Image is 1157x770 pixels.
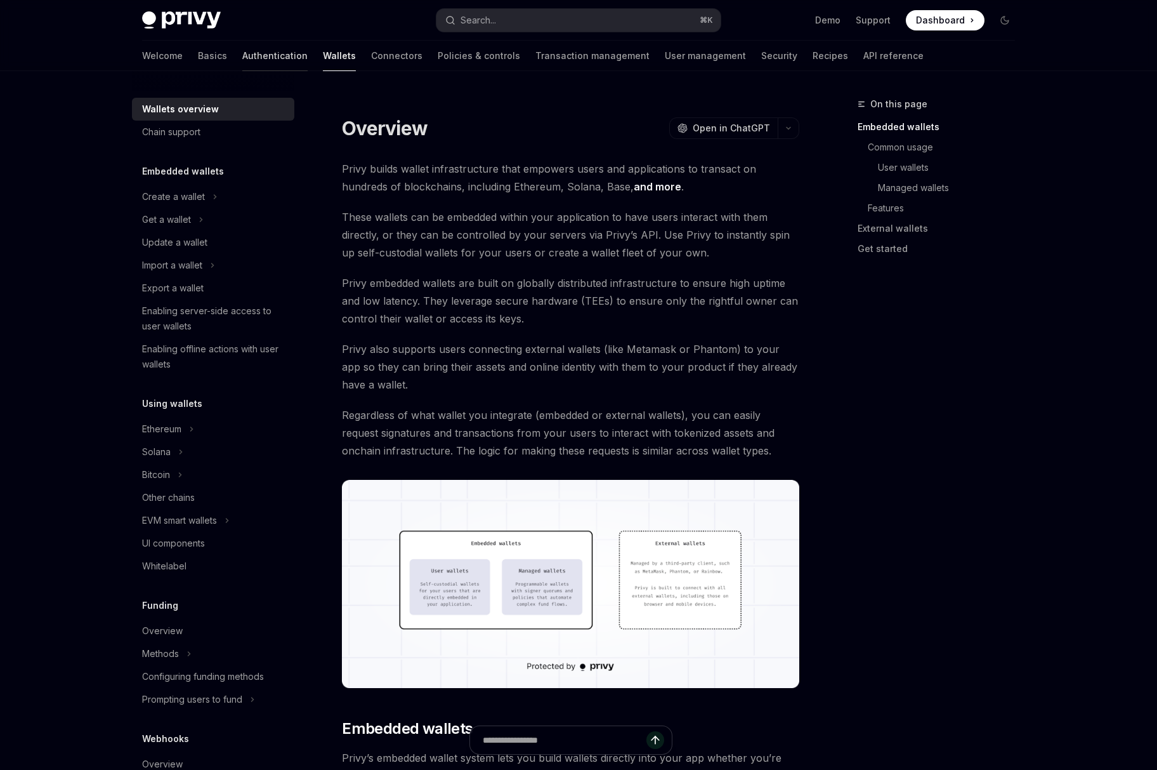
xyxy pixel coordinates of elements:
[342,719,473,739] span: Embedded wallets
[142,692,242,707] div: Prompting users to fund
[132,441,294,463] button: Solana
[132,338,294,376] a: Enabling offline actions with user wallets
[132,688,294,711] button: Prompting users to fund
[870,96,927,112] span: On this page
[142,281,204,296] div: Export a wallet
[132,208,294,231] button: Get a wallet
[242,41,308,71] a: Authentication
[132,642,294,665] button: Methods
[132,254,294,277] button: Import a wallet
[142,102,219,117] div: Wallets overview
[132,532,294,555] a: UI components
[342,117,428,140] h1: Overview
[142,623,183,639] div: Overview
[142,124,200,140] div: Chain support
[438,41,520,71] a: Policies & controls
[342,480,799,688] img: images/walletoverview.png
[436,9,721,32] button: Search...⌘K
[142,559,186,574] div: Whitelabel
[323,41,356,71] a: Wallets
[132,98,294,121] a: Wallets overview
[132,231,294,254] a: Update a wallet
[858,239,1025,259] a: Get started
[142,258,202,273] div: Import a wallet
[142,444,171,460] div: Solana
[142,303,287,334] div: Enabling server-side access to user wallets
[132,463,294,486] button: Bitcoin
[132,418,294,441] button: Ethereum
[700,15,713,25] span: ⌘ K
[761,41,797,71] a: Security
[132,620,294,642] a: Overview
[669,117,778,139] button: Open in ChatGPT
[995,10,1015,30] button: Toggle dark mode
[142,41,183,71] a: Welcome
[132,277,294,300] a: Export a wallet
[342,274,799,328] span: Privy embedded wallets are built on globally distributed infrastructure to ensure high uptime and...
[132,509,294,532] button: EVM smart wallets
[142,536,205,551] div: UI components
[483,726,646,754] input: Ask a question...
[535,41,650,71] a: Transaction management
[858,117,1025,137] a: Embedded wallets
[863,41,924,71] a: API reference
[142,490,195,505] div: Other chains
[634,180,681,194] a: and more
[132,185,294,208] button: Create a wallet
[142,342,287,372] div: Enabling offline actions with user wallets
[858,137,1025,157] a: Common usage
[856,14,891,27] a: Support
[142,646,179,661] div: Methods
[342,160,799,196] span: Privy builds wallet infrastructure that empowers users and applications to transact on hundreds o...
[665,41,746,71] a: User management
[693,122,770,135] span: Open in ChatGPT
[142,189,205,204] div: Create a wallet
[132,555,294,578] a: Whitelabel
[142,11,221,29] img: dark logo
[142,396,202,411] h5: Using wallets
[132,665,294,688] a: Configuring funding methods
[858,157,1025,178] a: User wallets
[142,669,264,684] div: Configuring funding methods
[858,178,1025,198] a: Managed wallets
[142,235,207,250] div: Update a wallet
[371,41,422,71] a: Connectors
[198,41,227,71] a: Basics
[342,406,799,460] span: Regardless of what wallet you integrate (embedded or external wallets), you can easily request si...
[813,41,848,71] a: Recipes
[858,218,1025,239] a: External wallets
[142,467,170,482] div: Bitcoin
[342,340,799,394] span: Privy also supports users connecting external wallets (like Metamask or Phantom) to your app so t...
[815,14,840,27] a: Demo
[132,121,294,143] a: Chain support
[906,10,984,30] a: Dashboard
[142,731,189,747] h5: Webhooks
[142,513,217,528] div: EVM smart wallets
[142,422,181,437] div: Ethereum
[142,598,178,613] h5: Funding
[461,13,496,28] div: Search...
[142,212,191,227] div: Get a wallet
[132,300,294,338] a: Enabling server-side access to user wallets
[342,208,799,262] span: These wallets can be embedded within your application to have users interact with them directly, ...
[646,731,664,749] button: Send message
[916,14,965,27] span: Dashboard
[142,164,224,179] h5: Embedded wallets
[858,198,1025,218] a: Features
[132,486,294,509] a: Other chains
